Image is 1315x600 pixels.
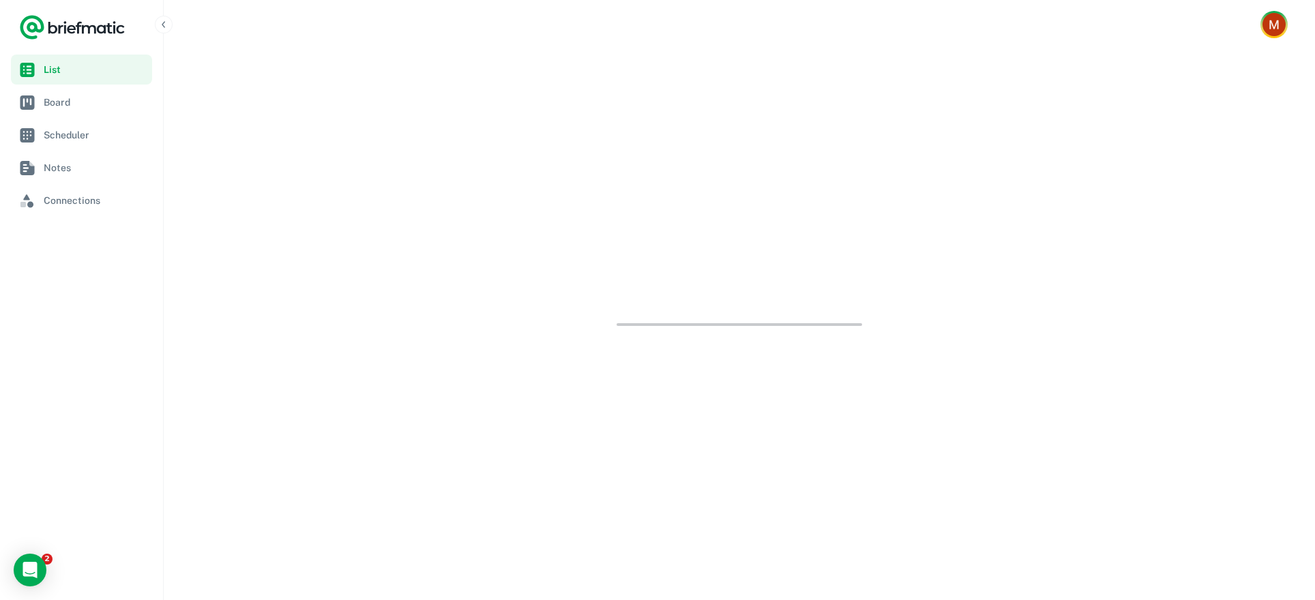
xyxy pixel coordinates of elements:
span: Board [44,95,147,110]
a: Board [11,87,152,117]
span: 2 [42,554,53,565]
img: Myranda James [1262,13,1286,36]
a: Scheduler [11,120,152,150]
span: List [44,62,147,77]
span: Notes [44,160,147,175]
a: Notes [11,153,152,183]
a: List [11,55,152,85]
button: Account button [1260,11,1288,38]
div: Open Intercom Messenger [14,554,46,586]
a: Connections [11,185,152,215]
span: Scheduler [44,127,147,142]
a: Logo [19,14,125,41]
span: Connections [44,193,147,208]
